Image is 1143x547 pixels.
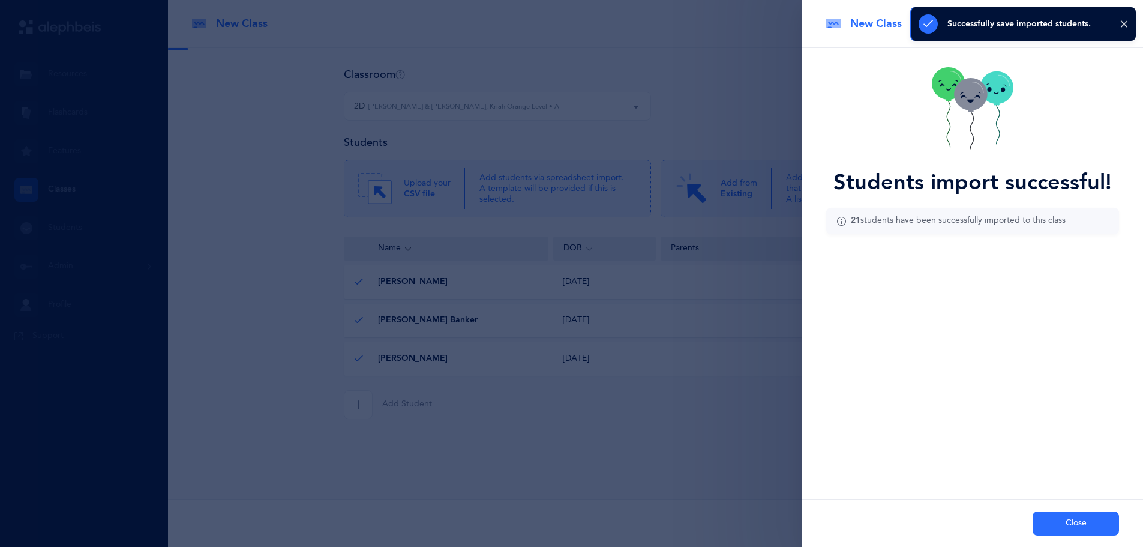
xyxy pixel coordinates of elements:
button: Close [1033,512,1119,536]
iframe: Drift Widget Chat Controller [1083,487,1129,533]
div: students have been successfully imported to this class [851,215,1066,227]
div: Students import successful! [826,172,1119,193]
div: Successfully save imported students. [947,19,1091,29]
b: 21 [851,216,860,225]
span: New Class [850,16,902,31]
